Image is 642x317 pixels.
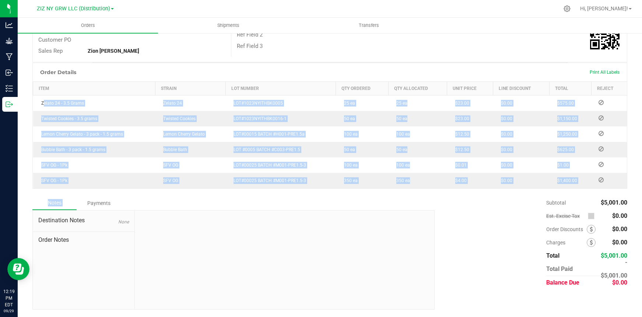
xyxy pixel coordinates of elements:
span: $1,250.00 [554,132,577,137]
th: Unit Price [447,81,493,95]
iframe: Resource center [7,258,29,280]
span: 50 ea [340,147,355,152]
th: Line Discount [493,81,549,95]
inline-svg: Inbound [6,69,13,76]
span: $12.50 [452,147,469,152]
th: Item [33,81,155,95]
span: $1,400.00 [554,178,577,183]
span: Order Discounts [546,226,587,232]
span: $0.00 [497,163,512,168]
span: SFV OG [159,178,178,183]
span: Hi, [PERSON_NAME]! [580,6,628,11]
span: SFV OG - 1Pk [38,163,67,168]
span: SFV OG [159,163,178,168]
th: Lot Number [225,81,336,95]
span: None [118,219,129,224]
img: Scan me! [590,20,620,49]
p: 12:19 PM EDT [3,288,14,308]
span: $625.00 [554,147,574,152]
th: Qty Allocated [388,81,447,95]
span: Twisted Cookies [159,116,196,121]
span: Transfers [349,22,389,29]
span: 350 ea [340,178,358,183]
span: Total [546,252,559,259]
span: Zelato 24 - 3.5 Grams [38,101,84,106]
span: LOT#00015 BATCH #H001-PRE1.5a [230,132,305,137]
a: Shipments [158,18,298,33]
th: Strain [155,81,225,95]
span: Sales Rep [38,48,63,54]
span: LOT #0005 BATCH #C003-PRE1.5 [230,147,300,152]
span: 100 ea [393,163,410,168]
span: 50 ea [393,147,407,152]
span: $0.00 [497,147,512,152]
th: Qty Ordered [336,81,389,95]
h1: Order Details [40,69,76,75]
span: Reject Inventory [596,100,607,105]
span: Destination Notes [38,216,129,225]
span: 100 ea [340,132,358,137]
span: $1.00 [554,163,569,168]
span: Print All Labels [590,70,620,75]
span: 350 ea [393,178,410,183]
div: Payments [77,196,121,210]
span: Calculate excise tax [588,211,598,221]
span: SFV OG - 1Pk [38,178,67,183]
span: $12.50 [452,132,469,137]
qrcode: 00000971 [590,20,620,49]
strong: Zion [PERSON_NAME] [88,48,139,54]
inline-svg: Analytics [6,21,13,29]
span: $0.00 [612,239,627,246]
span: $23.00 [452,116,469,121]
span: $0.00 [497,101,512,106]
span: $0.00 [497,132,512,137]
span: Total Paid [546,265,573,272]
th: Total [549,81,591,95]
span: $4.00 [452,178,467,183]
span: LOT#00025 BATCH #M001-PRE1.5-3 [230,178,306,183]
div: Manage settings [562,5,572,12]
span: $0.00 [612,279,627,286]
span: $23.00 [452,101,469,106]
span: LOT#1023NYITHBK0016-1 [230,116,287,121]
span: Lemon Cherry Gelato - 3 pack - 1.5 grams [38,132,123,137]
span: Reject Inventory [596,147,607,151]
span: LOT#1023NYITHBK0005 [230,101,283,106]
div: Notes [32,196,77,210]
span: $0.00 [612,212,627,219]
inline-svg: Inventory [6,85,13,92]
span: $0.00 [497,116,512,121]
span: $0.01 [452,163,467,168]
span: Zelato 24 [159,101,182,106]
span: Reject Inventory [596,162,607,167]
span: Ref Field 3 [237,43,263,49]
p: 09/29 [3,308,14,314]
span: Bubble Bath [159,147,187,152]
inline-svg: Manufacturing [6,53,13,60]
span: Ref Field 2 [237,31,263,38]
span: Reject Inventory [596,178,607,182]
span: 50 ea [393,116,407,121]
span: $575.00 [554,101,574,106]
span: $0.00 [612,226,627,233]
span: Subtotal [546,200,566,206]
span: Reject Inventory [596,116,607,120]
span: Balance Due [546,279,579,286]
inline-svg: Outbound [6,101,13,108]
span: $5,001.00 [601,252,627,259]
span: Customer PO [38,36,71,43]
span: $1,150.00 [554,116,577,121]
span: 100 ea [340,163,358,168]
span: Est. Excise Tax [546,213,585,219]
span: Twisted Cookies - 3.5 grams [38,116,97,121]
span: ZIZ NY GRW LLC (Distribution) [37,6,110,12]
th: Reject [591,81,627,95]
span: $5,001.00 [601,199,627,206]
span: Charges [546,240,587,245]
span: Order Notes [38,236,129,244]
span: 100 ea [393,132,410,137]
span: $0.00 [497,178,512,183]
span: 25 ea [340,101,355,106]
span: 50 ea [340,116,355,121]
span: Shipments [207,22,249,29]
